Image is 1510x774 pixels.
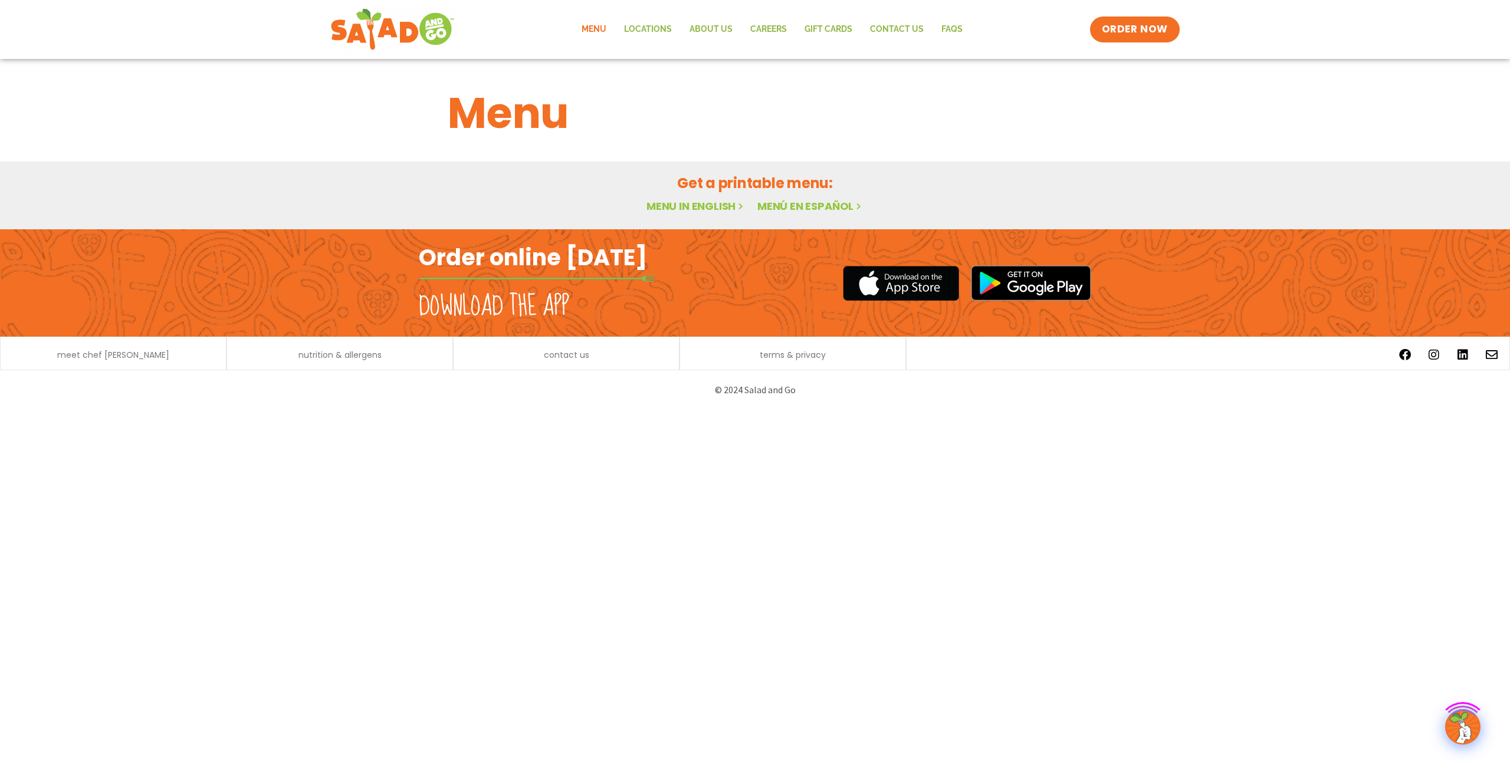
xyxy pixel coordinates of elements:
a: GIFT CARDS [796,16,861,43]
a: Menu in English [646,199,746,213]
h2: Order online [DATE] [419,243,647,272]
a: About Us [681,16,741,43]
h1: Menu [448,81,1062,145]
a: Careers [741,16,796,43]
h2: Get a printable menu: [448,173,1062,193]
a: nutrition & allergens [298,351,382,359]
a: FAQs [933,16,971,43]
a: Contact Us [861,16,933,43]
h2: Download the app [419,290,569,323]
p: © 2024 Salad and Go [425,382,1085,398]
span: ORDER NOW [1102,22,1168,37]
a: Locations [615,16,681,43]
nav: Menu [573,16,971,43]
img: fork [419,275,655,282]
img: google_play [971,265,1091,301]
img: appstore [843,264,959,302]
a: ORDER NOW [1090,17,1180,42]
a: contact us [544,351,589,359]
a: meet chef [PERSON_NAME] [57,351,169,359]
a: terms & privacy [760,351,826,359]
a: Menú en español [757,199,864,213]
a: Menu [573,16,615,43]
img: new-SAG-logo-768×292 [330,6,455,53]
